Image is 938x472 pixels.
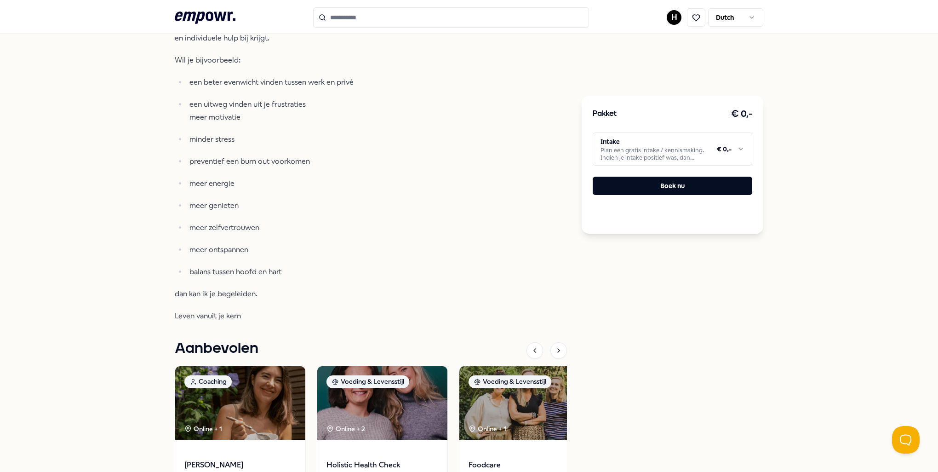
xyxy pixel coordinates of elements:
p: meer zelfvertrouwen [189,221,474,234]
span: Holistic Health Check [326,459,438,471]
div: Online + 1 [184,424,222,434]
div: Online + 2 [326,424,365,434]
div: Coaching [184,375,232,388]
span: Foodcare [469,459,580,471]
img: package image [459,366,589,440]
h1: Aanbevolen [175,337,258,360]
button: Boek nu [593,177,752,195]
div: Online + 1 [469,424,506,434]
div: Voeding & Levensstijl [469,375,551,388]
p: minder stress [189,133,474,146]
p: meer genieten [189,199,474,212]
p: Wil je bijvoorbeeld: [175,54,474,67]
p: preventief een burn out voorkomen [189,155,474,168]
button: H [667,10,681,25]
p: meer ontspannen [189,243,474,256]
iframe: Help Scout Beacon - Open [892,426,920,454]
p: een beter evenwicht vinden tussen werk en privé [189,76,474,89]
p: balans tussen hoofd en hart [189,265,474,278]
p: Leven vanuit je kern [175,310,474,322]
span: [PERSON_NAME] [184,459,296,471]
div: Voeding & Levensstijl [326,375,409,388]
p: dan kan ik je begeleiden. [175,288,474,300]
img: package image [317,366,447,440]
p: een uitweg vinden uit je frustraties meer motivatie [189,98,474,124]
img: package image [175,366,305,440]
h3: € 0,- [731,107,753,121]
p: meer energie [189,177,474,190]
h3: Pakket [593,108,617,120]
input: Search for products, categories or subcategories [313,7,589,28]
